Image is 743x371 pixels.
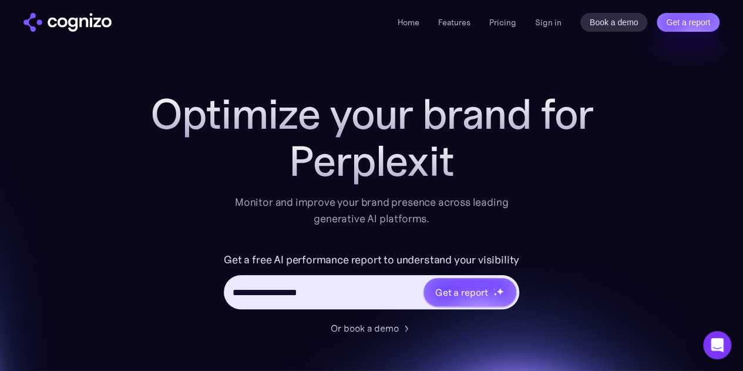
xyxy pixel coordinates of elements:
[535,15,562,29] a: Sign in
[703,331,731,359] div: Open Intercom Messenger
[657,13,720,32] a: Get a report
[224,250,519,269] label: Get a free AI performance report to understand your visibility
[23,13,112,32] img: cognizo logo
[580,13,648,32] a: Book a demo
[422,277,517,308] a: Get a reportstarstarstar
[398,17,419,28] a: Home
[23,13,112,32] a: home
[137,138,607,185] div: Perplexit
[438,17,470,28] a: Features
[493,292,497,296] img: star
[496,288,504,295] img: star
[331,321,413,335] a: Or book a demo
[493,288,495,290] img: star
[331,321,399,335] div: Or book a demo
[435,285,488,299] div: Get a report
[489,17,516,28] a: Pricing
[227,194,516,227] div: Monitor and improve your brand presence across leading generative AI platforms.
[137,91,607,138] h1: Optimize your brand for
[224,250,519,315] form: Hero URL Input Form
